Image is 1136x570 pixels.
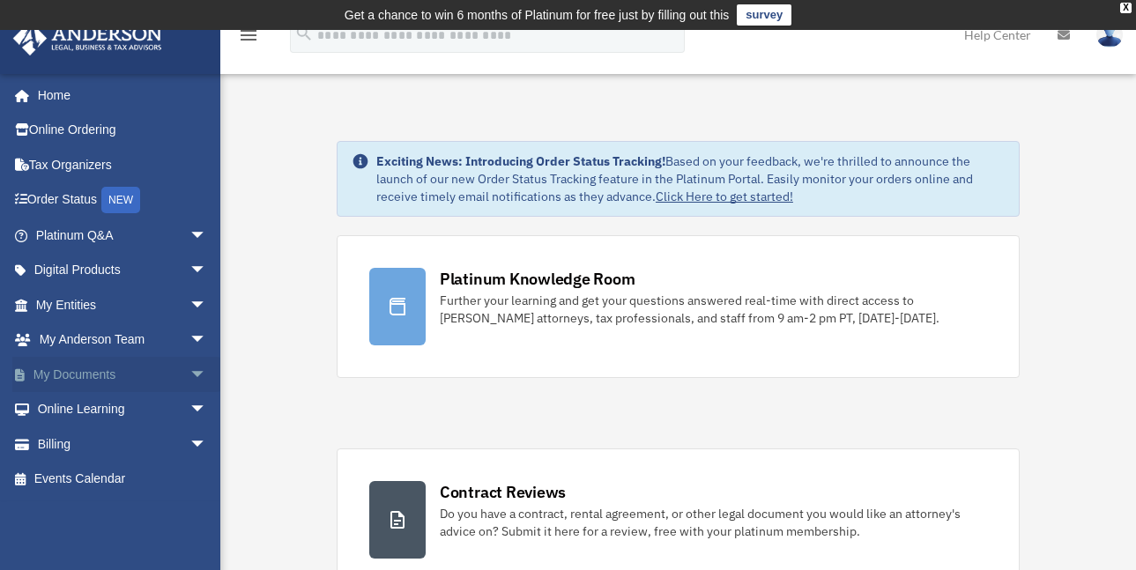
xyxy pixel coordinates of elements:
i: menu [238,25,259,46]
div: Platinum Knowledge Room [440,268,635,290]
a: Online Ordering [12,113,234,148]
img: Anderson Advisors Platinum Portal [8,21,167,56]
a: Events Calendar [12,462,234,497]
a: Home [12,78,225,113]
div: Do you have a contract, rental agreement, or other legal document you would like an attorney's ad... [440,505,987,540]
div: Get a chance to win 6 months of Platinum for free just by filling out this [345,4,730,26]
a: My Entitiesarrow_drop_down [12,287,234,322]
span: arrow_drop_down [189,322,225,359]
strong: Exciting News: Introducing Order Status Tracking! [376,153,665,169]
span: arrow_drop_down [189,357,225,393]
a: survey [737,4,791,26]
a: Platinum Q&Aarrow_drop_down [12,218,234,253]
div: Contract Reviews [440,481,566,503]
i: search [294,24,314,43]
a: Digital Productsarrow_drop_down [12,253,234,288]
div: Based on your feedback, we're thrilled to announce the launch of our new Order Status Tracking fe... [376,152,1005,205]
a: Tax Organizers [12,147,234,182]
img: User Pic [1096,22,1123,48]
a: Platinum Knowledge Room Further your learning and get your questions answered real-time with dire... [337,235,1020,378]
a: Order StatusNEW [12,182,234,218]
div: close [1120,3,1132,13]
a: Click Here to get started! [656,189,793,204]
a: menu [238,31,259,46]
a: Online Learningarrow_drop_down [12,392,234,427]
a: Billingarrow_drop_down [12,426,234,462]
a: My Anderson Teamarrow_drop_down [12,322,234,358]
span: arrow_drop_down [189,426,225,463]
div: Further your learning and get your questions answered real-time with direct access to [PERSON_NAM... [440,292,987,327]
span: arrow_drop_down [189,287,225,323]
span: arrow_drop_down [189,392,225,428]
span: arrow_drop_down [189,218,225,254]
a: My Documentsarrow_drop_down [12,357,234,392]
div: NEW [101,187,140,213]
span: arrow_drop_down [189,253,225,289]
